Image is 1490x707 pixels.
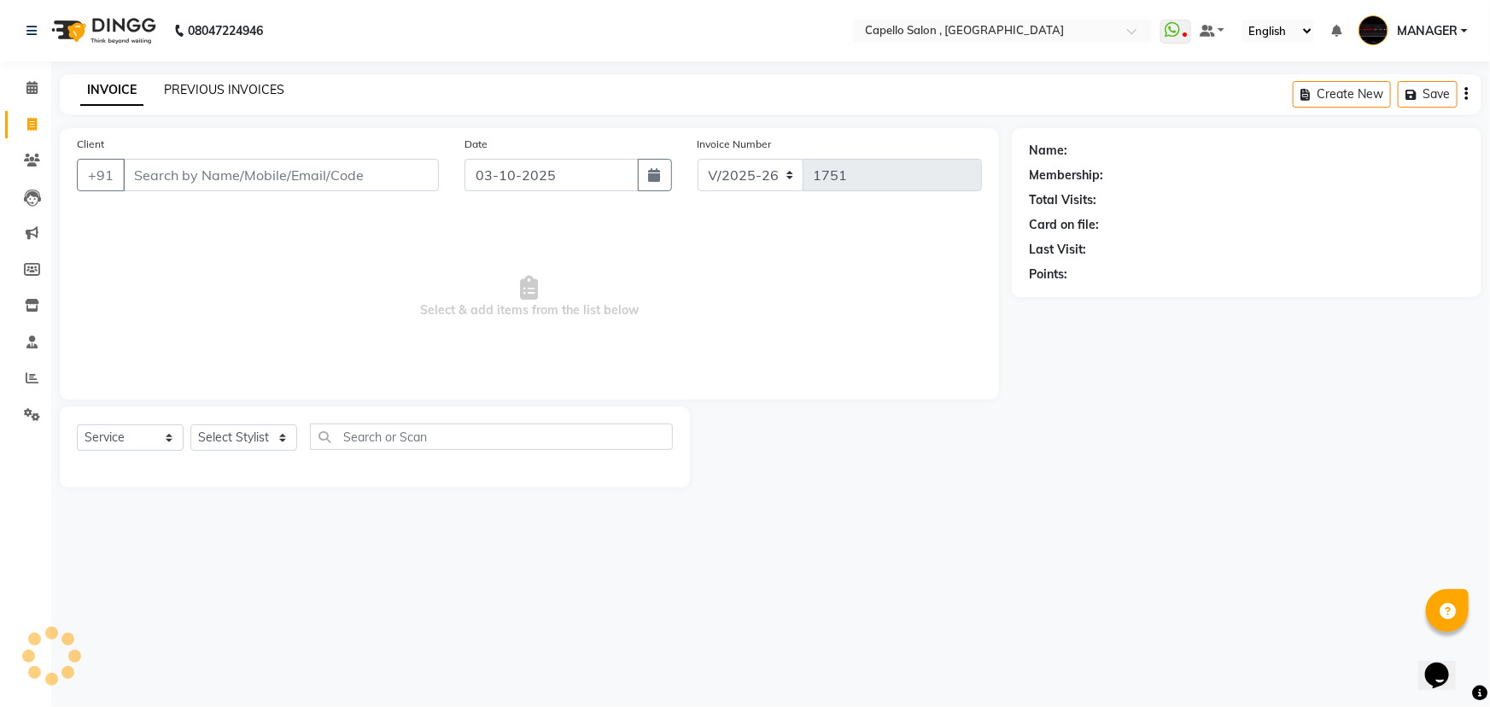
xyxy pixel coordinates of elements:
div: Points: [1029,266,1067,283]
input: Search or Scan [310,424,673,450]
label: Date [465,137,488,152]
div: Name: [1029,142,1067,160]
label: Invoice Number [698,137,772,152]
div: Card on file: [1029,216,1099,234]
button: Create New [1293,81,1391,108]
a: PREVIOUS INVOICES [164,82,284,97]
b: 08047224946 [188,7,263,55]
div: Total Visits: [1029,191,1096,209]
span: MANAGER [1397,22,1458,40]
img: logo [44,7,161,55]
div: Last Visit: [1029,241,1086,259]
a: INVOICE [80,75,143,106]
iframe: chat widget [1418,639,1473,690]
input: Search by Name/Mobile/Email/Code [123,159,439,191]
div: Membership: [1029,167,1103,184]
button: +91 [77,159,125,191]
button: Save [1398,81,1458,108]
span: Select & add items from the list below [77,212,982,383]
img: MANAGER [1359,15,1388,45]
label: Client [77,137,104,152]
